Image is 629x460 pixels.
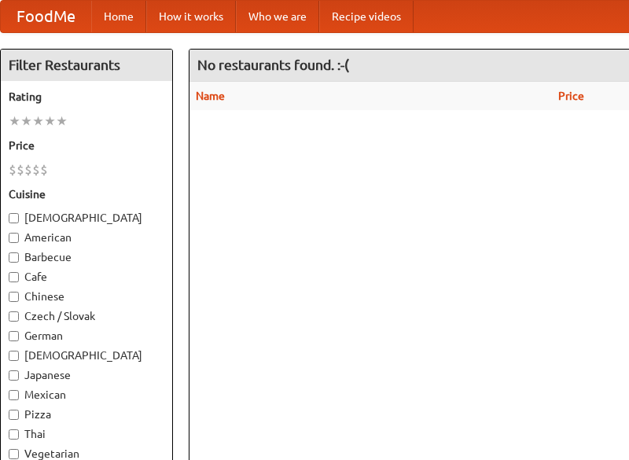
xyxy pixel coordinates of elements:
a: Price [558,90,584,102]
a: Recipe videos [319,1,414,32]
li: $ [17,161,24,178]
label: American [9,230,164,245]
label: Japanese [9,367,164,383]
li: $ [9,161,17,178]
input: American [9,233,19,243]
label: Chinese [9,289,164,304]
label: Mexican [9,387,164,403]
label: [DEMOGRAPHIC_DATA] [9,210,164,226]
label: Cafe [9,269,164,285]
a: Home [91,1,146,32]
label: [DEMOGRAPHIC_DATA] [9,348,164,363]
li: ★ [9,112,20,130]
li: ★ [44,112,56,130]
input: Barbecue [9,252,19,263]
input: Cafe [9,272,19,282]
li: $ [40,161,48,178]
h5: Cuisine [9,186,164,202]
ng-pluralize: No restaurants found. :-( [197,57,349,72]
li: ★ [32,112,44,130]
h5: Rating [9,89,164,105]
a: How it works [146,1,236,32]
input: Mexican [9,390,19,400]
label: Barbecue [9,249,164,265]
input: German [9,331,19,341]
label: Pizza [9,407,164,422]
input: Thai [9,429,19,440]
a: FoodMe [1,1,91,32]
label: Czech / Slovak [9,308,164,324]
input: [DEMOGRAPHIC_DATA] [9,213,19,223]
input: Pizza [9,410,19,420]
li: ★ [56,112,68,130]
input: Japanese [9,370,19,381]
h5: Price [9,138,164,153]
input: Vegetarian [9,449,19,459]
input: Chinese [9,292,19,302]
li: $ [24,161,32,178]
h4: Filter Restaurants [1,50,172,81]
a: Who we are [236,1,319,32]
input: Czech / Slovak [9,311,19,322]
li: ★ [20,112,32,130]
input: [DEMOGRAPHIC_DATA] [9,351,19,361]
label: Thai [9,426,164,442]
a: Name [196,90,225,102]
label: German [9,328,164,344]
li: $ [32,161,40,178]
